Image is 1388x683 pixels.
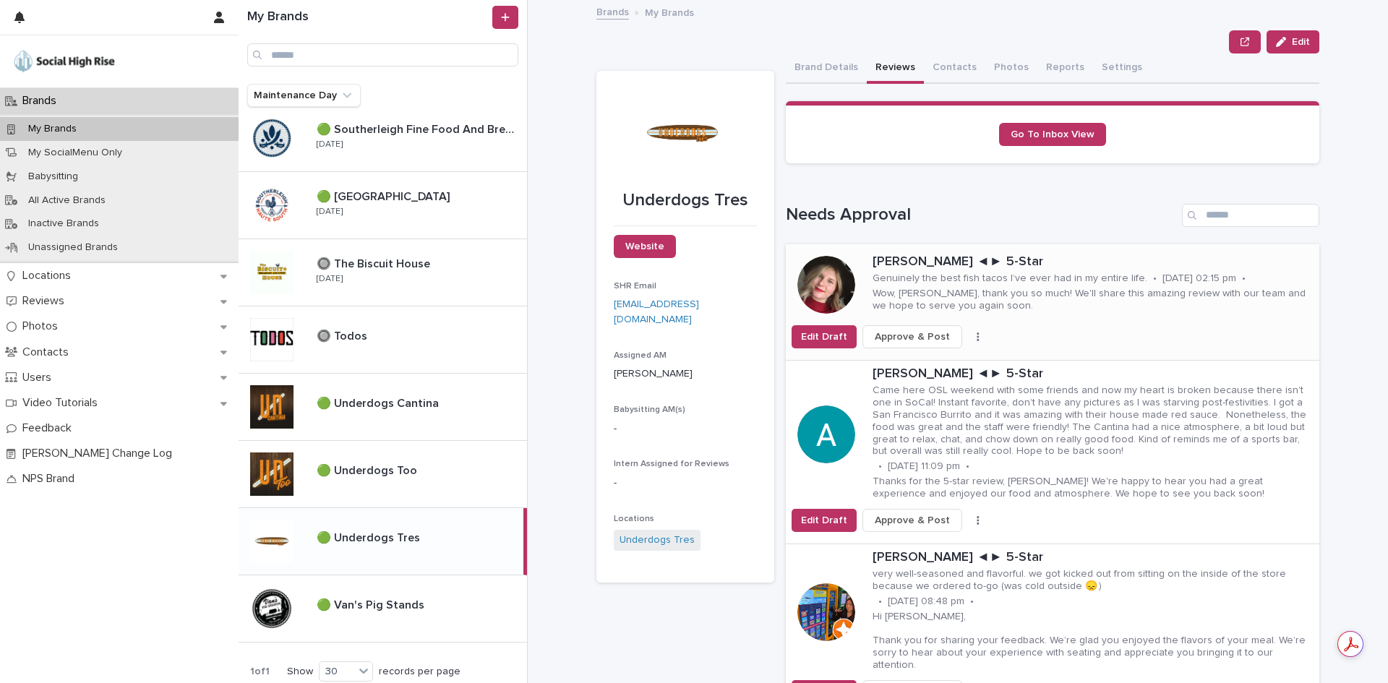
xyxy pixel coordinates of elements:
[873,272,1147,285] p: Genuinely the best fish tacos I’ve ever had in my entire life.
[17,472,86,486] p: NPS Brand
[1037,53,1093,84] button: Reports
[317,254,433,271] p: 🔘 The Biscuit House
[17,147,134,159] p: My SocialMenu Only
[17,447,184,460] p: [PERSON_NAME] Change Log
[1011,129,1094,139] span: Go To Inbox View
[1182,204,1319,227] input: Search
[614,366,757,382] p: [PERSON_NAME]
[317,187,453,204] p: 🟢 [GEOGRAPHIC_DATA]
[875,513,950,528] span: Approve & Post
[614,421,757,437] p: -
[17,94,68,108] p: Brands
[17,319,69,333] p: Photos
[873,366,1314,382] p: [PERSON_NAME] ◄► 5-Star
[596,3,629,20] a: Brands
[317,274,343,284] p: [DATE]
[786,361,1319,544] a: [PERSON_NAME] ◄► 5-StarCame here OSL weekend with some friends and now my heart is broken because...
[985,53,1037,84] button: Photos
[1162,272,1236,285] p: [DATE] 02:15 pm
[792,325,857,348] button: Edit Draft
[1292,37,1310,47] span: Edit
[1267,30,1319,53] button: Edit
[247,84,361,107] button: Maintenance Day
[873,611,1314,671] p: Hi [PERSON_NAME], Thank you for sharing your feedback. We’re glad you enjoyed the flavors of your...
[888,596,964,608] p: [DATE] 08:48 pm
[317,139,343,150] p: [DATE]
[239,239,527,306] a: 🔘 The Biscuit House🔘 The Biscuit House [DATE]
[614,282,656,291] span: SHR Email
[239,575,527,643] a: 🟢 Van's Pig Stands🟢 Van's Pig Stands
[317,327,370,343] p: 🔘 Todos
[620,533,695,548] a: Underdogs Tres
[786,205,1176,225] h1: Needs Approval
[12,47,117,76] img: o5DnuTxEQV6sW9jFYBBf
[17,345,80,359] p: Contacts
[317,120,524,137] p: 🟢 Southerleigh Fine Food And Brewery
[17,294,76,308] p: Reviews
[239,374,527,441] a: 🟢 Underdogs Cantina🟢 Underdogs Cantina
[17,269,82,283] p: Locations
[17,218,111,230] p: Inactive Brands
[247,9,489,25] h1: My Brands
[873,568,1314,593] p: very well-seasoned and flavorful. we got kicked out from sitting on the inside of the store becau...
[317,528,423,545] p: 🟢 Underdogs Tres
[17,241,129,254] p: Unassigned Brands
[873,550,1314,566] p: [PERSON_NAME] ◄► 5-Star
[875,330,950,344] span: Approve & Post
[17,396,109,410] p: Video Tutorials
[17,194,117,207] p: All Active Brands
[320,664,354,679] div: 30
[614,351,667,360] span: Assigned AM
[239,105,527,172] a: 🟢 Southerleigh Fine Food And Brewery🟢 Southerleigh Fine Food And Brewery [DATE]
[625,241,664,252] span: Website
[786,244,1319,361] a: [PERSON_NAME] ◄► 5-StarGenuinely the best fish tacos I’ve ever had in my entire life.•[DATE] 02:1...
[862,325,962,348] button: Approve & Post
[17,123,88,135] p: My Brands
[239,441,527,508] a: 🟢 Underdogs Too🟢 Underdogs Too
[878,596,882,608] p: •
[862,509,962,532] button: Approve & Post
[17,171,90,183] p: Babysitting
[1153,272,1157,285] p: •
[317,394,442,411] p: 🟢 Underdogs Cantina
[645,4,694,20] p: My Brands
[801,513,847,528] span: Edit Draft
[867,53,924,84] button: Reviews
[317,207,343,217] p: [DATE]
[801,330,847,344] span: Edit Draft
[239,172,527,239] a: 🟢 [GEOGRAPHIC_DATA]🟢 [GEOGRAPHIC_DATA] [DATE]
[999,123,1106,146] a: Go To Inbox View
[966,460,969,473] p: •
[924,53,985,84] button: Contacts
[614,190,757,211] p: Underdogs Tres
[17,371,63,385] p: Users
[379,666,460,678] p: records per page
[239,306,527,374] a: 🔘 Todos🔘 Todos
[614,405,685,414] span: Babysitting AM(s)
[873,385,1314,458] p: Came here OSL weekend with some friends and now my heart is broken because there isn’t one in SoC...
[1093,53,1151,84] button: Settings
[17,421,83,435] p: Feedback
[247,43,518,66] input: Search
[873,254,1314,270] p: [PERSON_NAME] ◄► 5-Star
[614,515,654,523] span: Locations
[873,476,1314,500] p: Thanks for the 5-star review, [PERSON_NAME]! We're happy to hear you had a great experience and e...
[614,235,676,258] a: Website
[873,288,1314,312] p: Wow, [PERSON_NAME], thank you so much! We'll share this amazing review with our team and we hope ...
[614,460,729,468] span: Intern Assigned for Reviews
[614,299,699,325] a: [EMAIL_ADDRESS][DOMAIN_NAME]
[1242,272,1246,285] p: •
[317,461,420,478] p: 🟢 Underdogs Too
[287,666,313,678] p: Show
[878,460,882,473] p: •
[786,53,867,84] button: Brand Details
[792,509,857,532] button: Edit Draft
[970,596,974,608] p: •
[614,476,757,491] p: -
[239,508,527,575] a: 🟢 Underdogs Tres🟢 Underdogs Tres
[888,460,960,473] p: [DATE] 11:09 pm
[317,596,427,612] p: 🟢 Van's Pig Stands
